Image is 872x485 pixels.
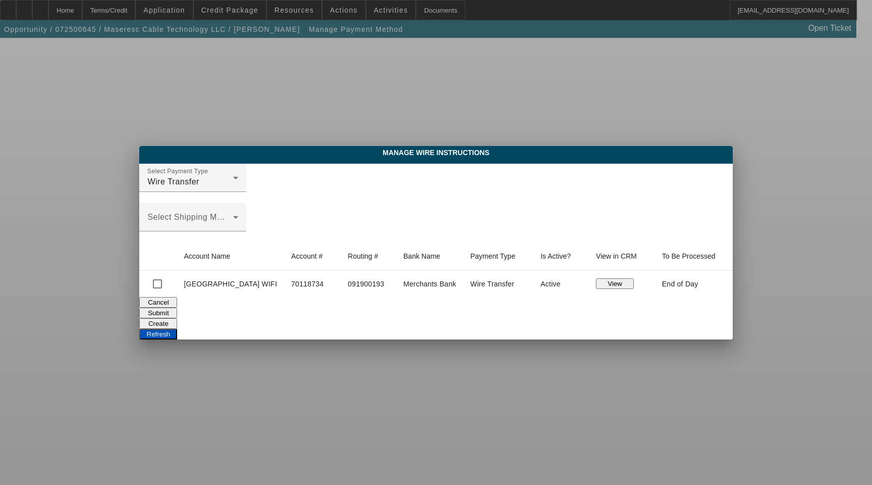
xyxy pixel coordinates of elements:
td: End of Day [654,271,733,297]
td: Wire Transfer [462,271,532,297]
td: [GEOGRAPHIC_DATA] WIFI [176,271,283,297]
div: Account # [291,251,322,262]
div: Account # [291,251,332,262]
button: Refresh [139,329,177,339]
div: Is Active? [540,251,571,262]
div: Bank Name [403,251,454,262]
div: Account Name [184,251,230,262]
div: View in CRM [596,251,646,262]
td: 091900193 [340,271,395,297]
button: Cancel [139,297,177,308]
div: Payment Type [470,251,515,262]
div: Is Active? [540,251,580,262]
button: Create [139,318,177,329]
button: Submit [139,308,177,318]
div: Bank Name [403,251,440,262]
div: View in CRM [596,251,637,262]
div: To Be Processed [662,251,716,262]
div: Routing # [348,251,378,262]
span: Manage Wire Instructions [147,149,725,157]
div: Account Name [184,251,275,262]
mat-label: Select Shipping Method [147,213,238,221]
div: Payment Type [470,251,524,262]
div: Routing # [348,251,387,262]
td: Merchants Bank [395,271,462,297]
td: Active [532,271,588,297]
span: Wire Transfer [147,177,199,186]
div: To Be Processed [662,251,725,262]
mat-label: Select Payment Type [147,168,208,174]
button: View [596,278,634,289]
td: 70118734 [283,271,340,297]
